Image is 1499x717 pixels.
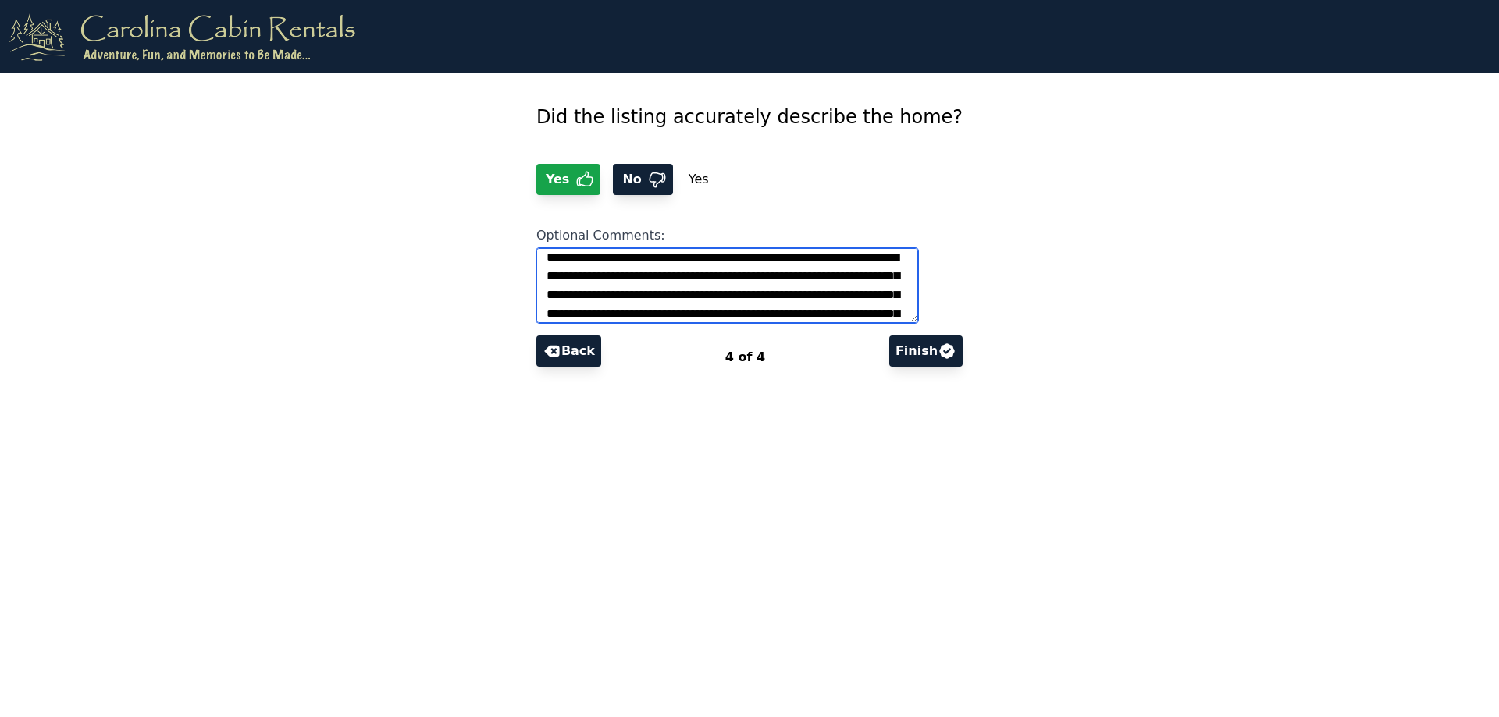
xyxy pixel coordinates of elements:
[725,350,765,364] span: 4 of 4
[536,164,601,195] button: Yes
[889,335,963,367] button: Finish
[619,170,647,189] span: No
[613,164,672,195] button: No
[673,156,725,202] span: Yes
[536,335,601,367] button: Back
[536,228,665,243] span: Optional Comments:
[9,12,355,61] img: logo.png
[536,248,918,323] textarea: Optional Comments:
[543,170,576,189] span: Yes
[536,106,963,128] span: Did the listing accurately describe the home?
